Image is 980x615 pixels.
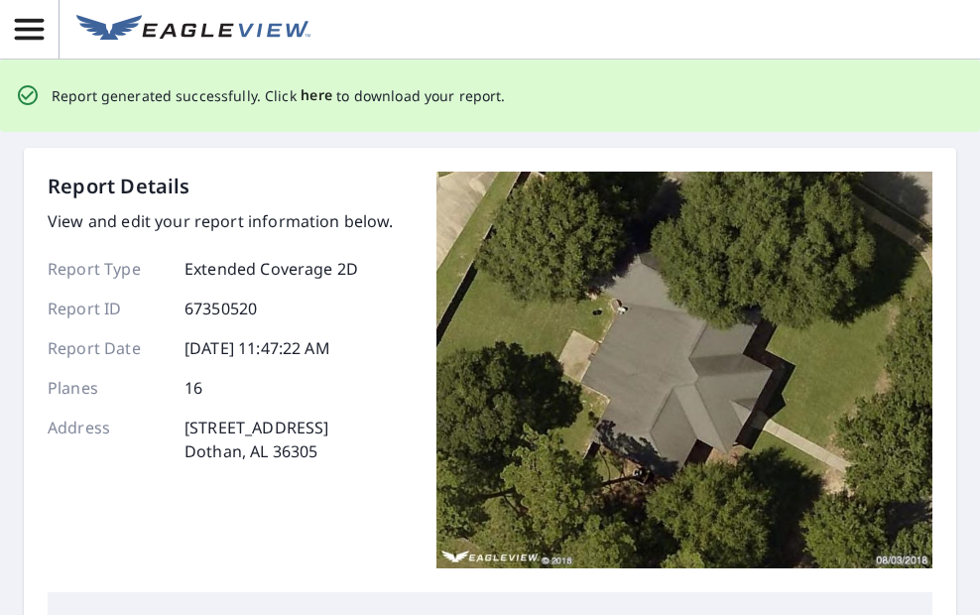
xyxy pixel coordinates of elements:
p: Report Date [48,336,167,360]
p: 16 [184,376,202,400]
p: Extended Coverage 2D [184,257,358,281]
img: EV Logo [76,15,310,45]
p: 67350520 [184,297,257,320]
button: here [301,83,333,108]
p: Report ID [48,297,167,320]
p: Report Type [48,257,167,281]
p: Address [48,416,167,463]
p: [DATE] 11:47:22 AM [184,336,330,360]
p: Report generated successfully. Click to download your report. [52,83,506,108]
img: Top image [436,172,932,568]
p: [STREET_ADDRESS] Dothan, AL 36305 [184,416,328,463]
p: View and edit your report information below. [48,209,394,233]
p: Planes [48,376,167,400]
p: Report Details [48,172,190,201]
